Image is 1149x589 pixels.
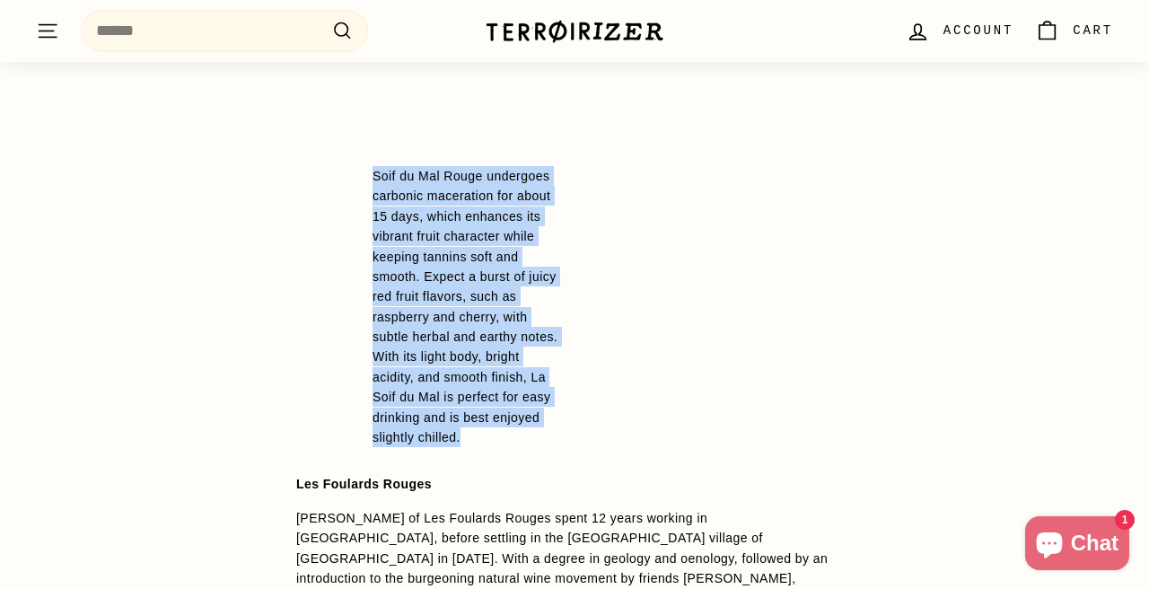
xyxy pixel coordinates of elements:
span: Cart [1073,21,1113,40]
a: Cart [1024,4,1124,57]
span: Soif du Mal Rouge undergoes carbonic maceration for about 15 days, which enhances its vibrant fru... [373,169,557,444]
inbox-online-store-chat: Shopify online store chat [1020,516,1135,575]
span: Account [943,21,1013,40]
strong: Les Foulards Rouges [296,477,432,491]
a: Account [895,4,1024,57]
